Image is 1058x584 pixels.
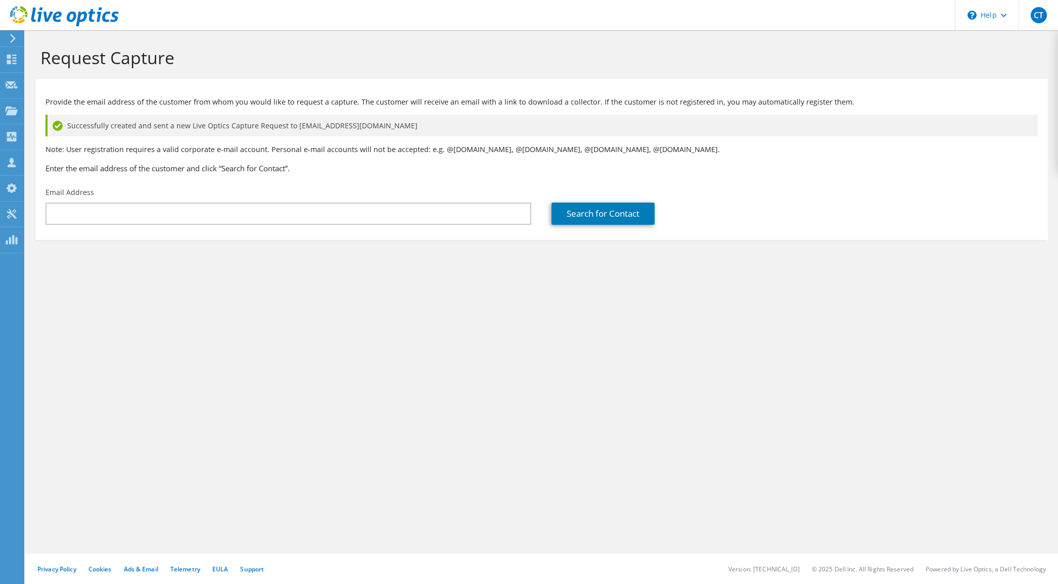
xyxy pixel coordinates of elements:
span: Successfully created and sent a new Live Optics Capture Request to [EMAIL_ADDRESS][DOMAIN_NAME] [67,120,418,131]
li: © 2025 Dell Inc. All Rights Reserved [812,565,913,573]
a: Support [240,565,264,573]
a: Telemetry [170,565,200,573]
p: Provide the email address of the customer from whom you would like to request a capture. The cust... [45,96,1038,108]
a: Ads & Email [124,565,158,573]
svg: \n [968,11,977,20]
a: Privacy Policy [37,565,76,573]
a: Search for Contact [551,203,655,225]
h1: Request Capture [40,47,1038,68]
a: Cookies [88,565,112,573]
h3: Enter the email address of the customer and click “Search for Contact”. [45,163,1038,174]
li: Version: [TECHNICAL_ID] [728,565,800,573]
p: Note: User registration requires a valid corporate e-mail account. Personal e-mail accounts will ... [45,144,1038,155]
a: EULA [212,565,228,573]
span: CT [1031,7,1047,23]
label: Email Address [45,187,94,198]
li: Powered by Live Optics, a Dell Technology [926,565,1046,573]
